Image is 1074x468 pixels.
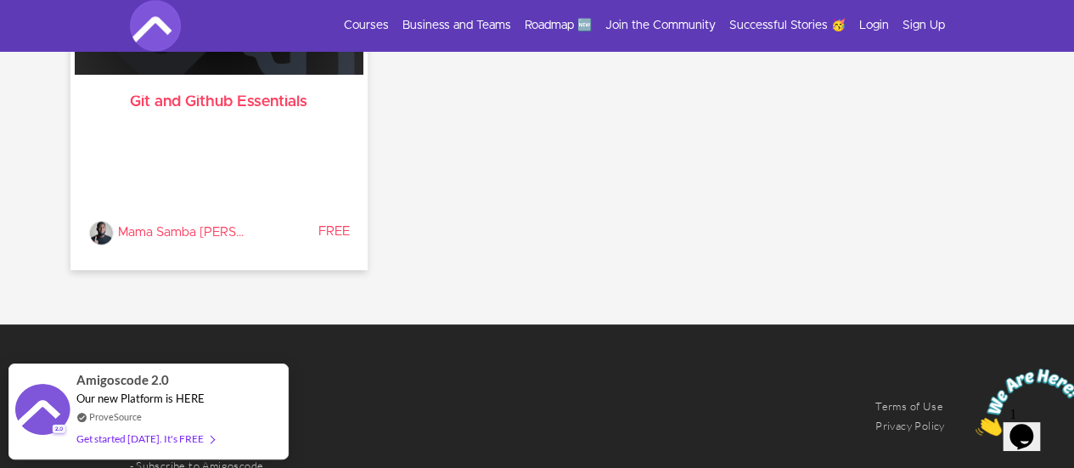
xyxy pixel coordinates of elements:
a: Successful Stories 🥳 [729,17,846,34]
img: Mama Samba Braima Nelson [88,220,114,245]
span: 1 [7,7,14,21]
img: provesource social proof notification image [15,384,70,439]
a: Login [859,17,889,34]
a: Join the Community [605,17,716,34]
a: Business and Teams [402,17,511,34]
a: Sign Up [902,17,945,34]
p: Mama Samba Braima Nelson [118,220,245,245]
span: Amigoscode 2.0 [76,370,169,390]
a: Terms of Use [875,399,943,413]
h3: Git and Github Essentials [88,95,351,109]
div: Get started [DATE]. It's FREE [76,429,214,448]
iframe: chat widget [969,362,1074,443]
a: Courses [344,17,389,34]
img: Chat attention grabber [7,7,112,74]
span: Our new Platform is HERE [76,392,205,405]
a: Privacy Policy [875,419,944,432]
p: FREE [245,223,350,240]
a: ProveSource [89,409,142,424]
a: Roadmap 🆕 [525,17,592,34]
